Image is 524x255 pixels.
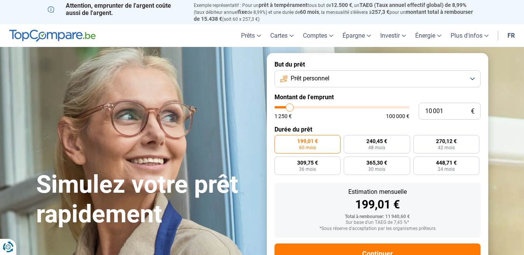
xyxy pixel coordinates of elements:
a: Épargne [338,24,376,47]
span: 199,01 € [297,138,318,144]
a: fr [503,24,519,47]
div: Sur base d'un TAEG de 7,45 %* [281,220,474,225]
span: 48 mois [368,145,385,150]
a: Investir [376,24,411,47]
span: 448,71 € [436,160,457,165]
span: Prêt personnel [291,74,329,83]
span: 60 mois [299,145,316,150]
span: 1 250 € [274,113,292,119]
a: Plus d'infos [446,24,493,47]
h1: Simulez votre prêt rapidement [36,170,258,229]
span: € [471,108,474,115]
span: 240,45 € [366,138,387,144]
div: Total à rembourser: 11 940,60 € [281,214,474,220]
img: TopCompare [9,30,96,42]
button: Prêt personnel [274,70,481,87]
span: 365,30 € [366,160,387,165]
span: 270,12 € [436,138,457,144]
span: 100 000 € [386,113,409,119]
span: 42 mois [438,145,455,150]
span: 30 mois [368,167,385,172]
div: 199,01 € [281,199,474,210]
span: 36 mois [299,167,316,172]
p: Attention, emprunter de l'argent coûte aussi de l'argent. [48,2,185,17]
label: But du prêt [274,61,481,68]
span: prêt à tempérament [259,2,308,8]
a: Comptes [298,24,338,47]
span: TAEG (Taux annuel effectif global) de 8,99% [359,2,466,8]
span: fixe [238,9,247,15]
label: Durée du prêt [274,126,481,133]
span: montant total à rembourser de 15.438 € [194,9,473,22]
label: Montant de l'emprunt [274,93,481,101]
span: 257,3 € [372,9,389,15]
span: 309,75 € [297,160,318,165]
div: *Sous réserve d'acceptation par les organismes prêteurs [281,226,474,232]
span: 60 mois [300,9,319,15]
span: 12.500 € [331,2,352,8]
p: Exemple représentatif : Pour un tous but de , un (taux débiteur annuel de 8,99%) et une durée de ... [194,2,477,22]
span: 24 mois [438,167,455,172]
a: Cartes [266,24,298,47]
a: Énergie [411,24,446,47]
a: Prêts [236,24,266,47]
div: Estimation mensuelle [281,189,474,195]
